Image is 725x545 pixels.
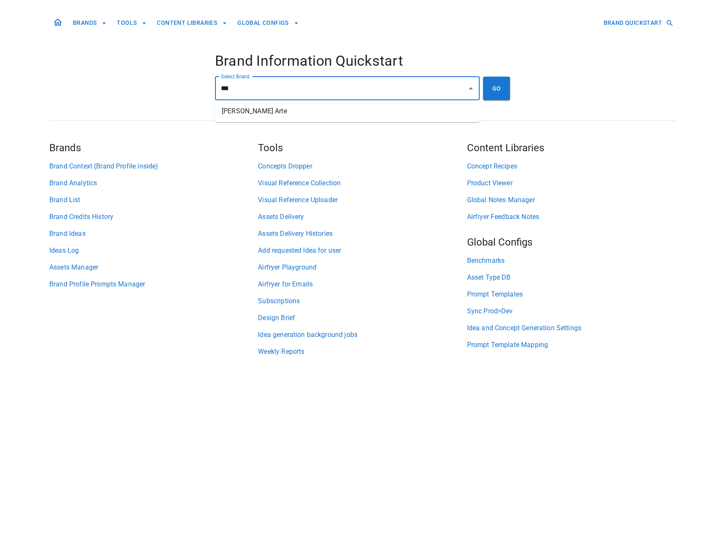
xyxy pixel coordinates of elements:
a: Visual Reference Collection [258,178,467,188]
a: Airfryer Feedback Notes [467,212,676,222]
a: Brand Credits History [49,212,258,222]
a: Airfryer Playground [258,262,467,272]
a: Brand Analytics [49,178,258,188]
button: GLOBAL CONFIGS [234,15,302,31]
a: Brand Context (Brand Profile inside) [49,161,258,171]
h5: Tools [258,141,467,155]
h5: Global Configs [467,235,676,249]
a: Sync Prod>Dev [467,306,676,316]
a: Add requested Idea for user [258,246,467,256]
a: Brand List [49,195,258,205]
a: Idea generation background jobs [258,330,467,340]
button: BRANDS [70,15,110,31]
a: Benchmarks [467,256,676,266]
label: Select Brand [221,73,250,80]
a: Concepts Dropper [258,161,467,171]
a: Global Notes Manager [467,195,676,205]
a: Subscriptions [258,296,467,306]
a: Prompt Template Mapping [467,340,676,350]
button: GO [483,77,510,100]
a: Prompt Templates [467,289,676,299]
a: Brand Ideas [49,229,258,239]
button: CONTENT LIBRARIES [153,15,231,31]
a: Brand Profile Prompts Manager [49,279,258,289]
a: Idea and Concept Generation Settings [467,323,676,333]
button: TOOLS [113,15,150,31]
h4: Brand Information Quickstart [215,52,510,70]
a: Visual Reference Uploader [258,195,467,205]
a: Concept Recipes [467,161,676,171]
a: Product Viewer [467,178,676,188]
a: Assets Delivery Histories [258,229,467,239]
h5: Brands [49,141,258,155]
h5: Content Libraries [467,141,676,155]
li: [PERSON_NAME] Arte [215,104,480,119]
button: BRAND QUICKSTART [600,15,676,31]
a: Design Brief [258,313,467,323]
a: Ideas Log [49,246,258,256]
a: Assets Manager [49,262,258,272]
a: Weekly Reports [258,347,467,357]
a: Assets Delivery [258,212,467,222]
button: Close [465,83,477,94]
a: Airfryer for Emails [258,279,467,289]
a: Asset Type DB [467,272,676,283]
